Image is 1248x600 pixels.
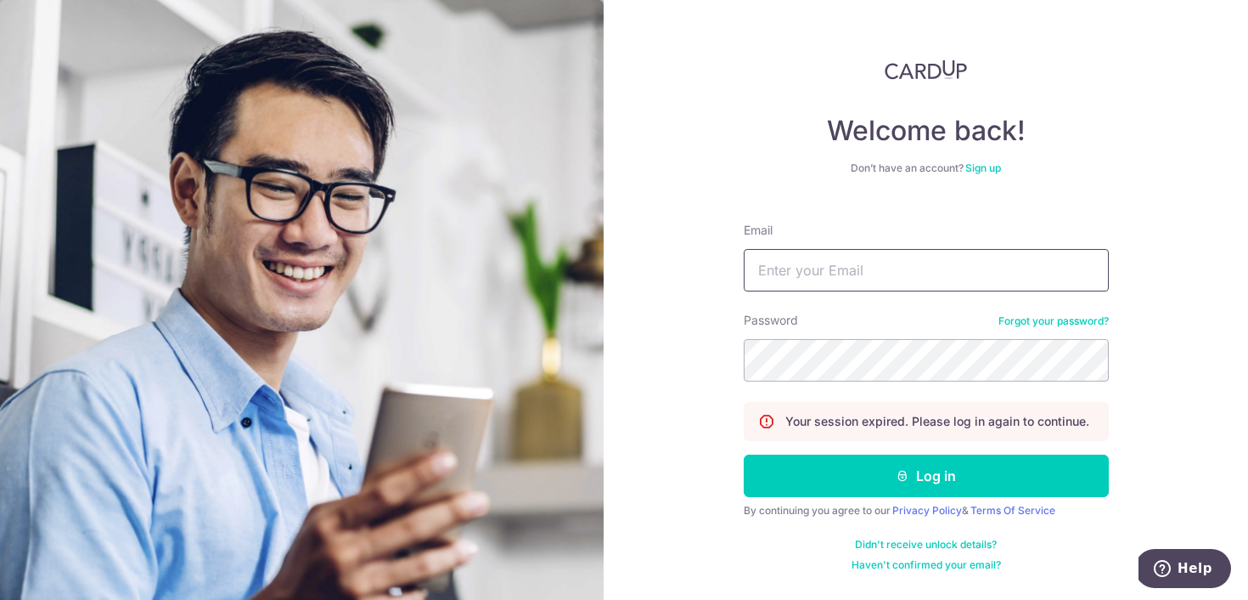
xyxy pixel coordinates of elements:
[852,558,1001,572] a: Haven't confirmed your email?
[744,504,1109,518] div: By continuing you agree to our &
[744,161,1109,175] div: Don’t have an account?
[744,312,798,329] label: Password
[744,222,773,239] label: Email
[744,455,1109,497] button: Log in
[855,538,997,552] a: Didn't receive unlock details?
[744,249,1109,292] input: Enter your Email
[998,314,1109,328] a: Forgot your password?
[785,413,1089,430] p: Your session expired. Please log in again to continue.
[885,59,968,80] img: CardUp Logo
[965,161,1001,174] a: Sign up
[970,504,1055,517] a: Terms Of Service
[892,504,962,517] a: Privacy Policy
[744,114,1109,148] h4: Welcome back!
[1138,549,1231,592] iframe: Opens a widget where you can find more information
